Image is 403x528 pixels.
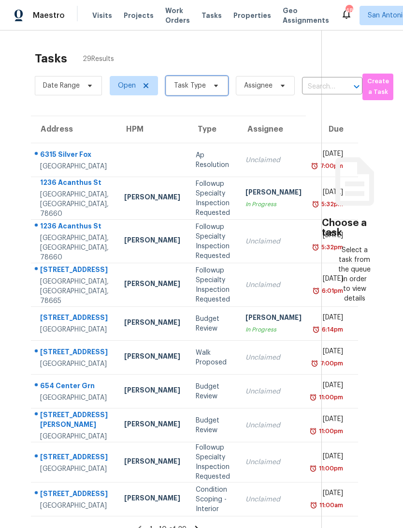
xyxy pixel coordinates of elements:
div: 48 [345,6,352,15]
img: Overdue Alarm Icon [312,242,319,252]
div: Unclaimed [245,421,302,430]
img: Overdue Alarm Icon [309,426,317,436]
img: Overdue Alarm Icon [309,392,317,402]
div: Unclaimed [245,457,302,467]
div: [PERSON_NAME] [245,187,302,199]
div: 6:14pm [320,325,343,334]
div: [PERSON_NAME] [124,493,180,505]
div: [DATE] [317,230,343,242]
div: In Progress [245,325,302,334]
div: 11:00am [317,500,343,510]
div: [STREET_ADDRESS] [40,452,109,464]
div: [PERSON_NAME] [124,235,180,247]
th: Address [31,116,116,143]
div: Followup Specialty Inspection Requested [196,266,230,304]
div: [GEOGRAPHIC_DATA] [40,432,109,441]
img: Overdue Alarm Icon [310,500,317,510]
th: HPM [116,116,188,143]
div: 5:32pm [319,199,343,209]
h2: Tasks [35,54,67,63]
div: [GEOGRAPHIC_DATA] [40,325,109,334]
span: Task Type [174,81,206,91]
div: [DATE] [317,313,343,325]
div: 11:00pm [317,426,343,436]
div: Followup Specialty Inspection Requested [196,443,230,482]
h3: Choose a task [322,218,388,238]
div: [PERSON_NAME] [124,419,180,431]
span: 29 Results [83,54,114,64]
img: Overdue Alarm Icon [311,359,318,368]
div: Unclaimed [245,237,302,246]
span: Maestro [33,11,65,20]
img: Overdue Alarm Icon [311,161,318,171]
div: Select a task from the queue in order to view details [338,245,371,303]
div: [DATE] [317,347,343,359]
div: [STREET_ADDRESS] [40,347,109,359]
div: [DATE] [317,414,343,426]
div: [DATE] [317,149,343,161]
div: [DATE] [317,380,343,392]
th: Type [188,116,238,143]
div: Followup Specialty Inspection Requested [196,179,230,218]
th: Due [309,116,358,143]
div: [DATE] [317,452,343,464]
div: [DATE] [317,488,343,500]
div: Unclaimed [245,353,302,362]
div: [STREET_ADDRESS][PERSON_NAME] [40,410,109,432]
div: Unclaimed [245,387,302,396]
div: 6315 Silver Fox [40,150,109,162]
div: [GEOGRAPHIC_DATA] [40,162,109,171]
div: [PERSON_NAME] [124,385,180,397]
div: [DATE] [317,187,343,199]
div: [GEOGRAPHIC_DATA] [40,464,109,474]
div: Condition Scoping - Interior [196,485,230,514]
button: Open [350,80,363,93]
div: 11:00pm [317,464,343,473]
div: Unclaimed [245,280,302,290]
span: Open [118,81,136,91]
div: [PERSON_NAME] [124,279,180,291]
div: Unclaimed [245,495,302,504]
span: Projects [124,11,154,20]
div: Unclaimed [245,155,302,165]
th: Assignee [238,116,309,143]
img: Overdue Alarm Icon [312,286,320,296]
button: Create a Task [362,74,393,100]
div: 7:00pm [318,161,343,171]
div: [GEOGRAPHIC_DATA], [GEOGRAPHIC_DATA], 78660 [40,190,109,219]
div: Budget Review [196,382,230,401]
div: [PERSON_NAME] [124,351,180,363]
span: Create a Task [367,76,389,98]
div: [PERSON_NAME] [124,192,180,204]
div: 11:00pm [317,392,343,402]
div: 1236 Acanthus St [40,221,109,233]
div: 6:01pm [320,286,343,296]
div: [DATE] [317,274,343,286]
div: [GEOGRAPHIC_DATA], [GEOGRAPHIC_DATA], 78665 [40,277,109,306]
div: [GEOGRAPHIC_DATA] [40,501,109,511]
div: [GEOGRAPHIC_DATA] [40,393,109,403]
div: [STREET_ADDRESS] [40,313,109,325]
div: In Progress [245,199,302,209]
span: Properties [233,11,271,20]
div: Budget Review [196,416,230,435]
span: Geo Assignments [283,6,329,25]
div: 7:00pm [318,359,343,368]
div: [PERSON_NAME] [124,317,180,330]
div: [GEOGRAPHIC_DATA], [GEOGRAPHIC_DATA], 78660 [40,233,109,262]
div: [PERSON_NAME] [124,456,180,468]
div: Walk Proposed [196,348,230,367]
div: Followup Specialty Inspection Requested [196,222,230,261]
span: Date Range [43,81,80,91]
div: [PERSON_NAME] [245,313,302,325]
div: [STREET_ADDRESS] [40,265,109,277]
img: Overdue Alarm Icon [309,464,317,473]
span: Visits [92,11,112,20]
div: 1236 Acanthus St [40,178,109,190]
div: [STREET_ADDRESS] [40,489,109,501]
img: Overdue Alarm Icon [312,325,320,334]
div: 5:32pm [319,242,343,252]
img: Overdue Alarm Icon [312,199,319,209]
span: Tasks [201,12,222,19]
span: Assignee [244,81,273,91]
